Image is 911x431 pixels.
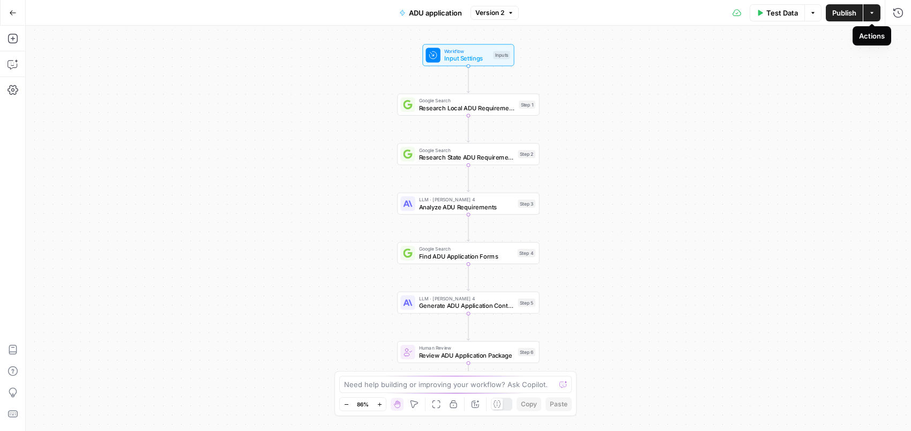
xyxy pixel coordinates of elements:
g: Edge from step_3 to step_4 [467,215,469,241]
span: Input Settings [444,54,490,63]
div: LLM · [PERSON_NAME] 4Analyze ADU RequirementsStep 3 [397,193,539,215]
div: Step 1 [519,101,535,109]
span: Google Search [419,146,514,154]
span: LLM · [PERSON_NAME] 4 [419,196,514,203]
button: Paste [546,397,572,411]
div: Step 2 [518,150,535,158]
div: Google SearchResearch Local ADU RequirementsStep 1 [397,94,539,116]
button: Copy [517,397,541,411]
g: Edge from start to step_1 [467,66,469,93]
button: Publish [826,4,863,21]
span: Research Local ADU Requirements [419,103,516,112]
button: ADU application [393,4,468,21]
div: Google SearchFind ADU Application FormsStep 4 [397,242,539,264]
span: Copy [521,399,537,409]
g: Edge from step_1 to step_2 [467,116,469,142]
span: 86% [357,400,369,409]
span: Generate ADU Application Content [419,301,514,311]
g: Edge from step_5 to step_6 [467,314,469,341]
span: Human Review [419,344,514,352]
div: Google SearchResearch State ADU RequirementsStep 2 [397,143,539,165]
span: Google Search [419,97,516,104]
div: LLM · [PERSON_NAME] 4Generate ADU Application ContentStep 5 [397,292,539,314]
div: Step 6 [518,348,535,356]
button: Version 2 [471,6,519,20]
span: Paste [550,399,567,409]
div: Step 5 [518,298,535,306]
div: Inputs [493,51,510,59]
span: LLM · [PERSON_NAME] 4 [419,295,514,303]
button: Test Data [750,4,804,21]
span: Find ADU Application Forms [419,252,514,261]
g: Edge from step_2 to step_3 [467,165,469,192]
g: Edge from step_4 to step_5 [467,264,469,291]
span: ADU application [409,7,462,18]
span: Analyze ADU Requirements [419,202,514,211]
div: Human ReviewReview ADU Application PackageStep 6 [397,341,539,363]
div: Actions [859,31,885,41]
span: Review ADU Application Package [419,351,514,360]
div: Step 4 [518,249,535,257]
span: Research State ADU Requirements [419,153,514,162]
span: Test Data [766,7,798,18]
span: Workflow [444,47,490,55]
span: Publish [832,7,856,18]
span: Version 2 [475,8,504,18]
div: Step 3 [518,200,535,208]
div: WorkflowInput SettingsInputs [397,44,539,66]
span: Google Search [419,245,514,253]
